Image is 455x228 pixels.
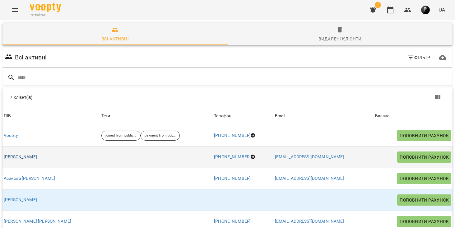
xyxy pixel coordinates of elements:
[275,154,344,159] a: [EMAIL_ADDRESS][DOMAIN_NAME]
[214,112,231,120] div: Телефон
[214,219,251,224] a: [PHONE_NUMBER]
[439,7,445,13] span: UA
[214,112,231,120] div: Sort
[400,132,449,139] span: Поповнити рахунок
[436,4,448,16] button: UA
[214,154,251,159] a: [PHONE_NUMBER]
[397,194,451,206] button: Поповнити рахунок
[275,219,344,224] a: [EMAIL_ADDRESS][DOMAIN_NAME]
[101,35,129,43] div: Всі активні
[397,151,451,163] button: Поповнити рахунок
[30,3,61,12] img: Voopty Logo
[275,112,373,120] span: Email
[318,35,362,43] div: Видалені клієнти
[400,196,449,204] span: Поповнити рахунок
[145,133,176,138] p: payment from public
[430,90,445,105] button: Показати колонки
[10,94,231,100] div: 7 Клієнт(ів)
[400,175,449,182] span: Поповнити рахунок
[214,112,272,120] span: Телефон
[2,87,453,107] div: Table Toolbar
[400,153,449,161] span: Поповнити рахунок
[4,175,55,182] a: Асикова [PERSON_NAME]
[397,216,451,227] button: Поповнити рахунок
[4,154,37,160] a: [PERSON_NAME]
[214,133,251,138] a: [PHONE_NUMBER]
[214,176,251,181] a: [PHONE_NUMBER]
[4,112,11,120] div: Sort
[4,112,11,120] div: ПІБ
[4,218,71,225] a: [PERSON_NAME] [PERSON_NAME]
[7,2,22,17] button: Menu
[375,2,381,8] span: 1
[397,173,451,184] button: Поповнити рахунок
[275,112,286,120] div: Email
[407,54,430,61] span: Фільтр
[15,53,47,62] h6: Всі активні
[30,13,61,17] span: For Business
[141,131,180,141] div: payment from public
[397,130,451,141] button: Поповнити рахунок
[4,197,37,203] a: [PERSON_NAME]
[405,52,433,63] button: Фільтр
[275,176,344,181] a: [EMAIL_ADDRESS][DOMAIN_NAME]
[105,133,137,138] p: joined from public page
[101,131,141,141] div: joined from public page
[275,112,286,120] div: Sort
[421,6,430,14] img: 221398f9b76cea843ea066afa9f58774.jpeg
[375,112,451,120] span: Баланс
[400,218,449,225] span: Поповнити рахунок
[375,112,390,120] div: Sort
[4,133,18,139] a: Voopty
[101,112,211,120] div: Теги
[4,112,99,120] span: ПІБ
[375,112,390,120] div: Баланс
